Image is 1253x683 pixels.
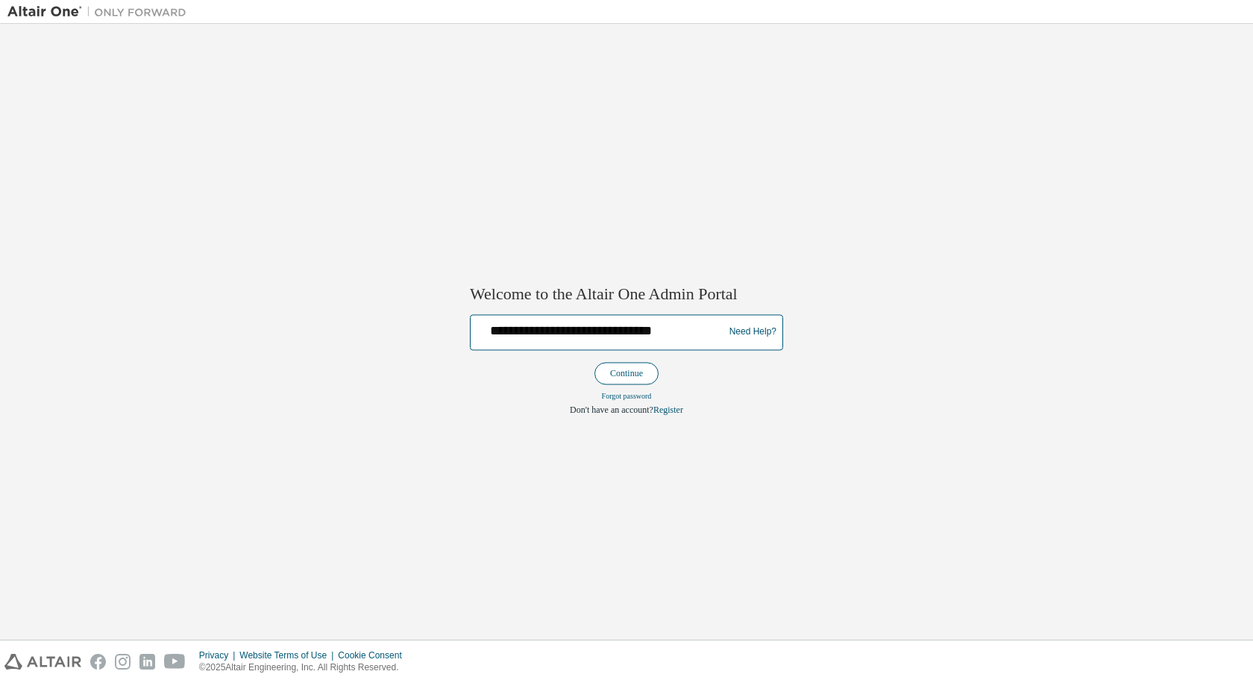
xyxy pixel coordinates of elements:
[199,649,239,661] div: Privacy
[338,649,410,661] div: Cookie Consent
[594,362,659,384] button: Continue
[90,654,106,670] img: facebook.svg
[239,649,338,661] div: Website Terms of Use
[7,4,194,19] img: Altair One
[139,654,155,670] img: linkedin.svg
[729,332,776,333] a: Need Help?
[164,654,186,670] img: youtube.svg
[602,392,652,400] a: Forgot password
[199,661,411,674] p: © 2025 Altair Engineering, Inc. All Rights Reserved.
[115,654,131,670] img: instagram.svg
[4,654,81,670] img: altair_logo.svg
[470,284,783,305] h2: Welcome to the Altair One Admin Portal
[570,405,653,415] span: Don't have an account?
[653,405,683,415] a: Register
